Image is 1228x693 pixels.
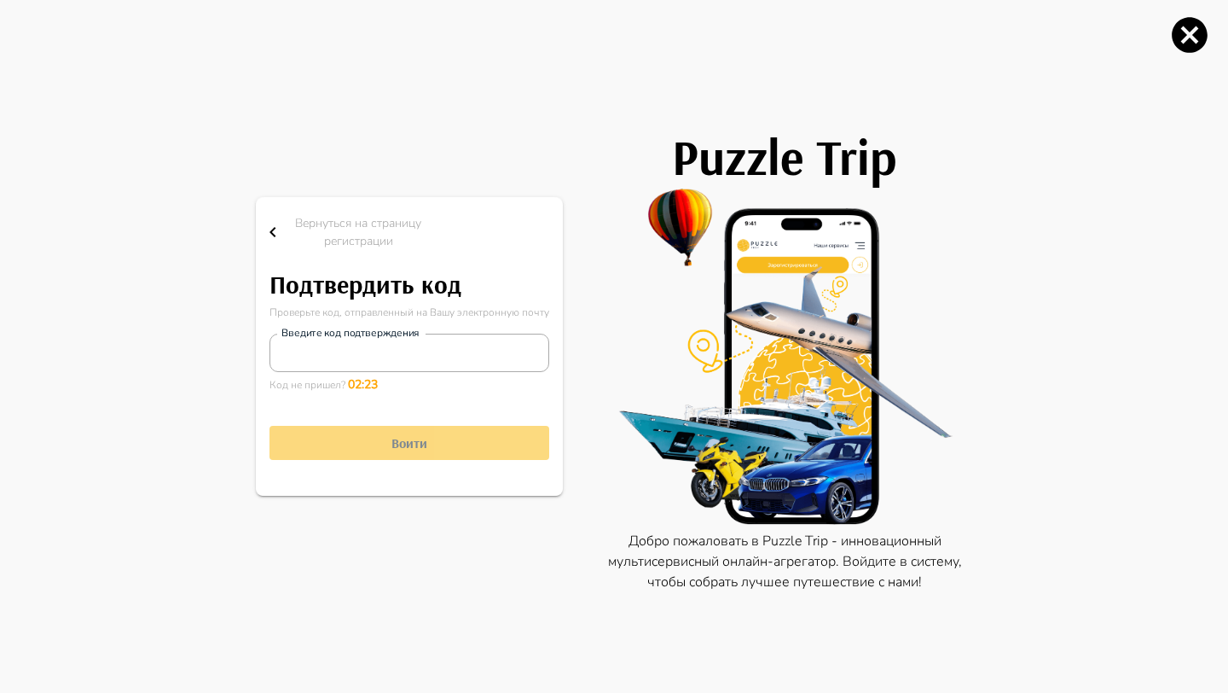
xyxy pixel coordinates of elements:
span: 02:23 [348,376,378,393]
button: Вернуться на страницу регистрации [263,214,433,250]
h1: Puzzle Trip [597,128,972,186]
p: Проверьте код, отправленный на Вашу электронную почту [269,305,549,320]
h6: Подтвердить код [269,264,549,305]
img: PuzzleTrip [597,186,972,527]
p: Добро пожаловать в Puzzle Trip - инновационный мультисервисный онлайн-агрегатор. Войдите в систем... [597,531,972,592]
button: Воити [269,426,549,460]
button: Вернуться на страницу регистрации [269,214,433,264]
label: Введите код подтверждения [281,326,420,341]
h1: Воити [269,435,549,451]
p: Вернуться на страницу регистрации [283,214,433,250]
p: Код не пришел? [269,376,549,393]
